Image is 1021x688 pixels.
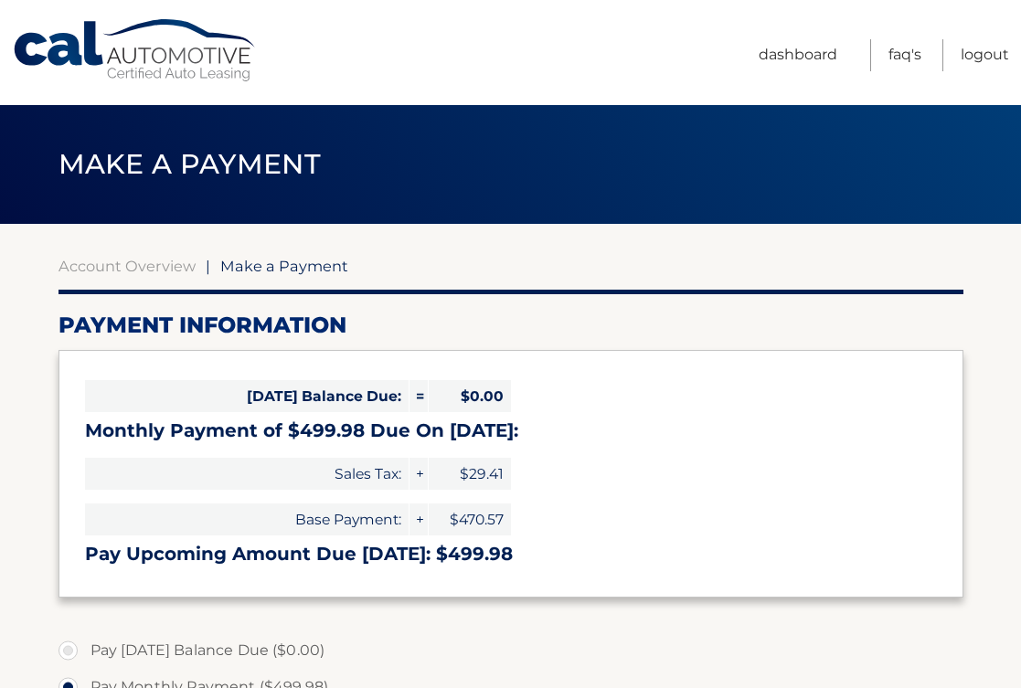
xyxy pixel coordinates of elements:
a: Cal Automotive [12,18,259,83]
span: = [409,380,428,412]
span: + [409,503,428,535]
span: $0.00 [429,380,511,412]
span: | [206,257,210,275]
span: Make a Payment [220,257,348,275]
a: Account Overview [58,257,196,275]
span: Sales Tax: [85,458,409,490]
span: + [409,458,428,490]
h3: Monthly Payment of $499.98 Due On [DATE]: [85,419,937,442]
a: Logout [961,39,1009,71]
span: $470.57 [429,503,511,535]
span: [DATE] Balance Due: [85,380,409,412]
h2: Payment Information [58,312,963,339]
a: Dashboard [759,39,837,71]
span: Base Payment: [85,503,409,535]
label: Pay [DATE] Balance Due ($0.00) [58,632,963,669]
span: $29.41 [429,458,511,490]
span: Make a Payment [58,147,321,181]
h3: Pay Upcoming Amount Due [DATE]: $499.98 [85,543,937,566]
a: FAQ's [888,39,921,71]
